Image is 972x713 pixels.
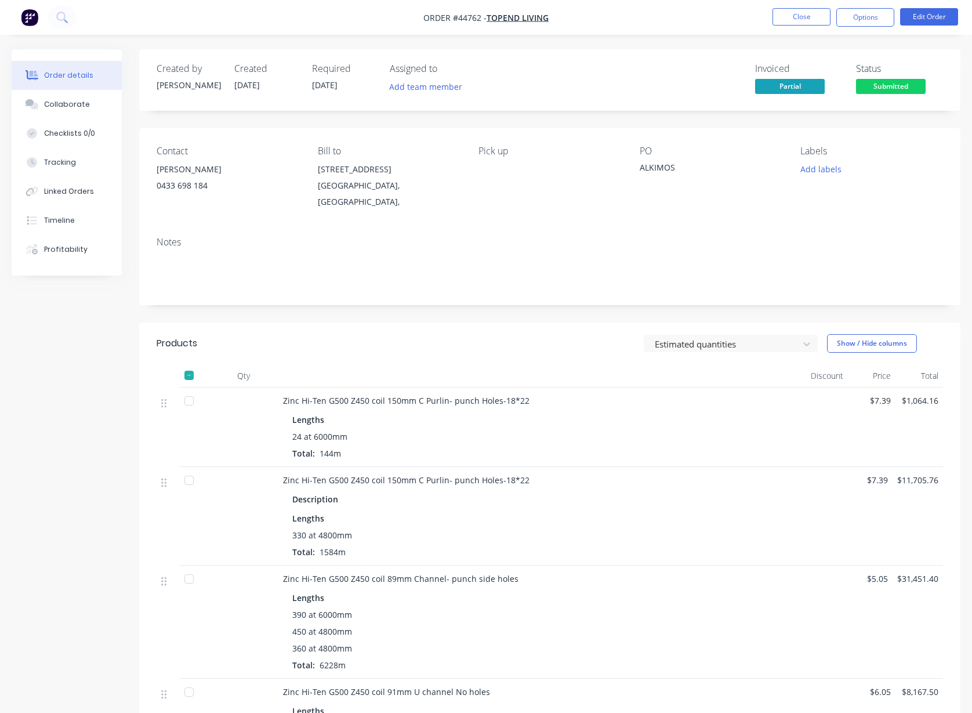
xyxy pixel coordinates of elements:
div: 0433 698 184 [157,178,299,194]
span: Order #44762 - [423,12,487,23]
button: Add team member [383,79,469,95]
span: [DATE] [312,79,338,91]
span: $8,167.50 [900,686,938,698]
button: Submitted [856,79,926,96]
div: Timeline [44,215,75,226]
div: PO [640,146,782,157]
div: Discount [800,364,848,388]
div: [PERSON_NAME] [157,79,220,91]
button: Linked Orders [12,177,122,206]
div: Collaborate [44,99,90,110]
button: Show / Hide columns [827,334,917,353]
div: Bill to [318,146,460,157]
a: Topend Living [487,12,549,23]
div: [PERSON_NAME] [157,161,299,178]
div: Products [157,336,197,350]
div: Assigned to [390,63,506,74]
div: [GEOGRAPHIC_DATA], [GEOGRAPHIC_DATA], [318,178,460,210]
div: [STREET_ADDRESS][GEOGRAPHIC_DATA], [GEOGRAPHIC_DATA], [318,161,460,210]
div: [STREET_ADDRESS] [318,161,460,178]
div: Price [848,364,895,388]
span: 144m [315,448,346,459]
span: 1584m [315,546,350,558]
span: 330 at 4800mm [292,529,352,541]
button: Add team member [390,79,469,95]
button: Checklists 0/0 [12,119,122,148]
span: Zinc Hi-Ten G500 Z450 coil 91mm U channel No holes [283,686,490,697]
button: Edit Order [900,8,958,26]
div: Profitability [44,244,88,255]
div: Invoiced [755,63,842,74]
span: Partial [755,79,825,93]
div: ALKIMOS [640,161,782,178]
span: [DATE] [234,79,260,91]
span: 24 at 6000mm [292,430,347,443]
span: 390 at 6000mm [292,609,352,621]
span: 6228m [315,660,350,671]
button: Options [836,8,894,27]
span: Lengths [292,512,324,524]
span: $11,705.76 [897,474,938,486]
div: Status [856,63,943,74]
span: $5.05 [851,573,888,585]
span: Zinc Hi-Ten G500 Z450 coil 150mm C Purlin- punch Holes-18*22 [283,395,529,406]
div: Notes [157,237,943,248]
span: $7.39 [853,394,891,407]
div: Total [895,364,943,388]
div: Contact [157,146,299,157]
span: Zinc Hi-Ten G500 Z450 coil 150mm C Purlin- punch Holes-18*22 [283,475,529,486]
button: Tracking [12,148,122,177]
button: Collaborate [12,90,122,119]
span: $1,064.16 [900,394,938,407]
img: Factory [21,9,38,26]
span: Zinc Hi-Ten G500 Z450 coil 89mm Channel- punch side holes [283,573,518,584]
div: Linked Orders [44,186,94,197]
div: Required [312,63,376,74]
div: Created [234,63,298,74]
span: Lengths [292,414,324,426]
span: Total: [292,448,315,459]
span: Total: [292,546,315,558]
span: Lengths [292,592,324,604]
div: Pick up [478,146,621,157]
button: Close [772,8,830,26]
span: Total: [292,660,315,671]
span: $7.39 [851,474,888,486]
span: $6.05 [853,686,891,698]
button: Timeline [12,206,122,235]
button: Order details [12,61,122,90]
div: Labels [800,146,943,157]
div: Description [292,491,343,508]
span: 360 at 4800mm [292,642,352,654]
button: Add labels [794,161,847,177]
div: Checklists 0/0 [44,128,95,139]
div: Created by [157,63,220,74]
div: Tracking [44,157,76,168]
div: Order details [44,70,93,81]
div: Qty [209,364,278,388]
span: Submitted [856,79,926,93]
span: $31,451.40 [897,573,938,585]
span: 450 at 4800mm [292,625,352,638]
div: [PERSON_NAME]0433 698 184 [157,161,299,198]
button: Profitability [12,235,122,264]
